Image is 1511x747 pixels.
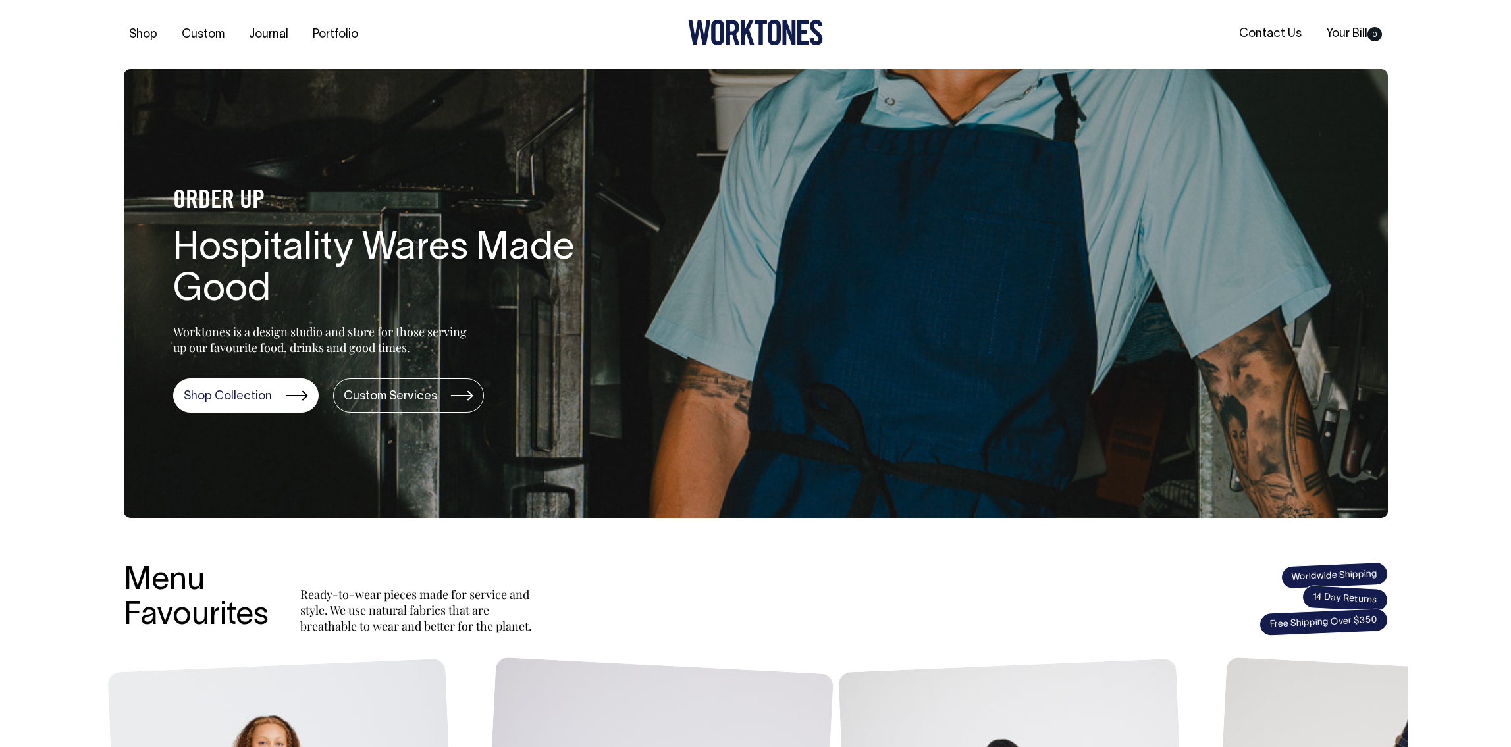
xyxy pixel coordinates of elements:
[124,24,163,45] a: Shop
[124,564,269,634] h3: Menu Favourites
[173,324,473,355] p: Worktones is a design studio and store for those serving up our favourite food, drinks and good t...
[244,24,294,45] a: Journal
[173,378,319,413] a: Shop Collection
[1234,23,1307,45] a: Contact Us
[173,228,595,313] h1: Hospitality Wares Made Good
[307,24,363,45] a: Portfolio
[176,24,230,45] a: Custom
[333,378,484,413] a: Custom Services
[1302,585,1389,613] span: 14 Day Returns
[1367,27,1382,41] span: 0
[300,586,537,634] p: Ready-to-wear pieces made for service and style. We use natural fabrics that are breathable to we...
[1321,23,1387,45] a: Your Bill0
[1281,561,1388,589] span: Worldwide Shipping
[173,188,595,215] h4: ORDER UP
[1259,608,1388,636] span: Free Shipping Over $350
